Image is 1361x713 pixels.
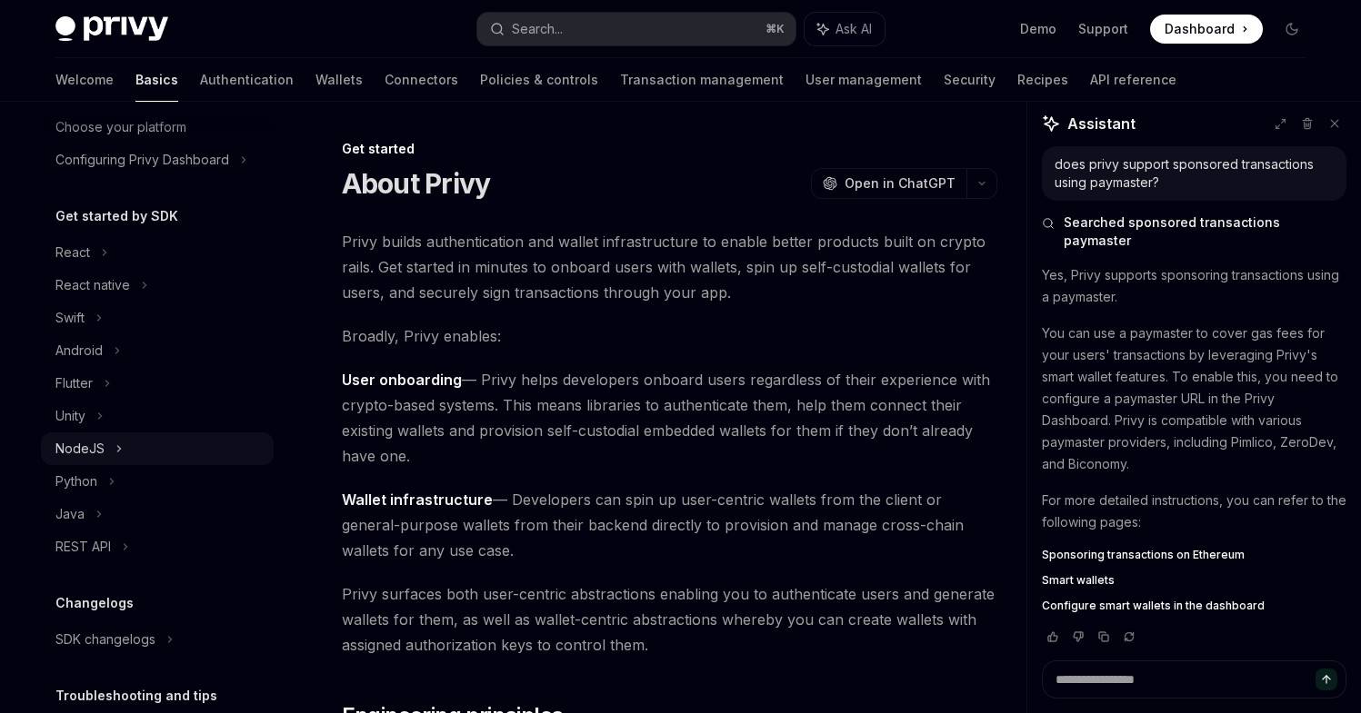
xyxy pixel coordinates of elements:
span: Broadly, Privy enables: [342,323,997,349]
div: Configuring Privy Dashboard [55,149,229,171]
img: dark logo [55,16,168,42]
a: Smart wallets [1042,573,1346,588]
span: Privy builds authentication and wallet infrastructure to enable better products built on crypto r... [342,229,997,305]
div: Java [55,503,85,525]
h5: Changelogs [55,592,134,614]
span: Open in ChatGPT [845,174,956,193]
button: Open in ChatGPT [811,168,966,199]
h1: About Privy [342,167,491,200]
a: Transaction management [620,58,784,102]
div: React [55,242,90,263]
button: Searched sponsored transactions paymaster [1042,213,1346,250]
p: Yes, Privy supports sponsoring transactions using a paymaster. [1042,264,1346,308]
a: Dashboard [1150,15,1263,44]
a: Support [1078,20,1128,38]
div: Search... [512,18,563,40]
span: Searched sponsored transactions paymaster [1064,213,1346,250]
span: Dashboard [1165,20,1235,38]
div: Unity [55,405,85,427]
h5: Troubleshooting and tips [55,685,217,707]
div: Flutter [55,372,93,394]
a: Sponsoring transactions on Ethereum [1042,548,1346,562]
strong: User onboarding [342,371,462,389]
div: Python [55,470,97,492]
div: NodeJS [55,438,105,460]
span: Assistant [1067,113,1136,134]
div: React native [55,274,130,296]
span: Smart wallets [1042,573,1115,588]
a: Basics [135,58,178,102]
a: Demo [1020,20,1056,38]
div: Swift [55,307,85,329]
strong: Wallet infrastructure [342,490,493,509]
a: Configure smart wallets in the dashboard [1042,599,1346,613]
p: For more detailed instructions, you can refer to the following pages: [1042,490,1346,533]
a: Wallets [315,58,363,102]
p: You can use a paymaster to cover gas fees for your users' transactions by leveraging Privy's smar... [1042,322,1346,475]
button: Search...⌘K [477,13,796,45]
span: — Privy helps developers onboard users regardless of their experience with crypto-based systems. ... [342,367,997,469]
a: Welcome [55,58,114,102]
a: API reference [1090,58,1176,102]
button: Send message [1316,668,1337,690]
a: Connectors [385,58,458,102]
div: Get started [342,140,997,158]
a: User management [806,58,922,102]
div: Android [55,340,103,361]
span: Privy surfaces both user-centric abstractions enabling you to authenticate users and generate wal... [342,581,997,658]
h5: Get started by SDK [55,205,178,227]
div: SDK changelogs [55,629,155,650]
a: Recipes [1017,58,1068,102]
button: Toggle dark mode [1277,15,1306,44]
div: does privy support sponsored transactions using paymaster? [1055,155,1334,192]
a: Authentication [200,58,294,102]
span: Configure smart wallets in the dashboard [1042,599,1265,613]
div: REST API [55,536,111,558]
span: Sponsoring transactions on Ethereum [1042,548,1245,562]
span: Ask AI [836,20,872,38]
span: ⌘ K [766,22,785,36]
button: Ask AI [805,13,885,45]
a: Policies & controls [480,58,598,102]
span: — Developers can spin up user-centric wallets from the client or general-purpose wallets from the... [342,487,997,563]
a: Security [944,58,996,102]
